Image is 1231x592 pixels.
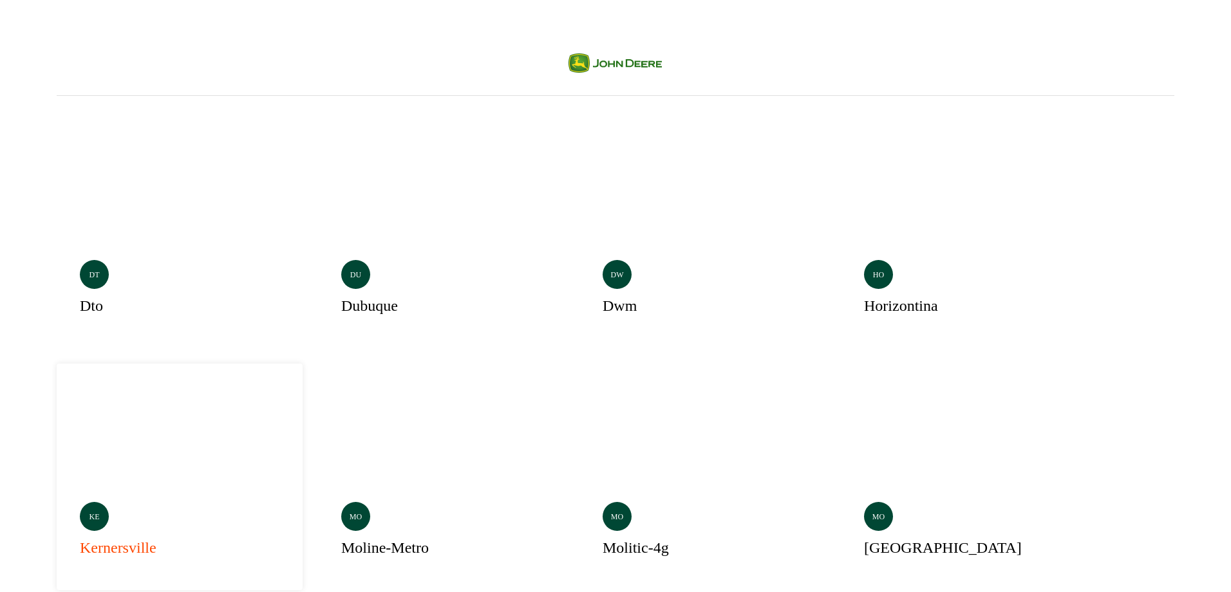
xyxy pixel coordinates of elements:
h3: dto [80,294,103,317]
h3: kernersville [80,536,156,559]
h3: moline-metro [341,536,429,559]
p: ho [873,269,884,281]
a: dudubuque [318,122,564,348]
a: hohorizontina [841,122,1087,348]
h3: dubuque [341,294,398,317]
p: Selected [501,382,529,395]
p: dt [89,269,100,281]
a: kekernersville [57,364,303,590]
h3: dwm [603,294,637,317]
a: Selectedmomoline-metro [318,364,564,590]
p: mo [872,511,885,523]
a: momolitic-4g [579,364,825,590]
p: dw [611,269,624,281]
p: ke [89,511,100,523]
p: mo [611,511,623,523]
a: dwdwm [579,122,825,348]
h3: molitic-4g [603,536,669,559]
a: dtdto [57,122,303,348]
h3: [GEOGRAPHIC_DATA] [864,536,1022,559]
a: mo[GEOGRAPHIC_DATA] [841,364,1087,590]
h3: horizontina [864,294,938,317]
p: mo [350,511,362,523]
p: du [350,269,361,281]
